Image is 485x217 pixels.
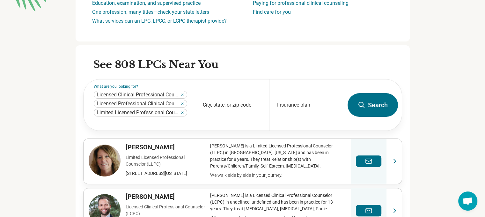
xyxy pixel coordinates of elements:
[253,9,291,15] a: Find care for you
[348,93,398,117] button: Search
[180,111,184,115] button: Limited Licensed Professional Counselor (LLPC)
[92,9,209,15] a: One profession, many titles—check your state letters
[94,85,187,88] label: What are you looking for?
[97,92,180,98] span: Licensed Clinical Professional Counselor (LCPC)
[97,101,180,107] span: Licensed Professional Clinical Counselor (LPCC)
[94,91,187,99] div: Licensed Clinical Professional Counselor (LCPC)
[94,109,187,116] div: Limited Licensed Professional Counselor (LLPC)
[93,58,402,71] h2: See 808 LPCs Near You
[180,93,184,97] button: Licensed Clinical Professional Counselor (LCPC)
[356,155,381,167] button: Send a message
[92,18,227,24] a: What services can an LPC, LPCC, or LCPC therapist provide?
[180,102,184,106] button: Licensed Professional Clinical Counselor (LPCC)
[97,109,180,116] span: Limited Licensed Professional Counselor (LLPC)
[94,100,187,108] div: Licensed Professional Clinical Counselor (LPCC)
[356,205,381,216] button: Send a message
[458,191,477,211] div: Open chat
